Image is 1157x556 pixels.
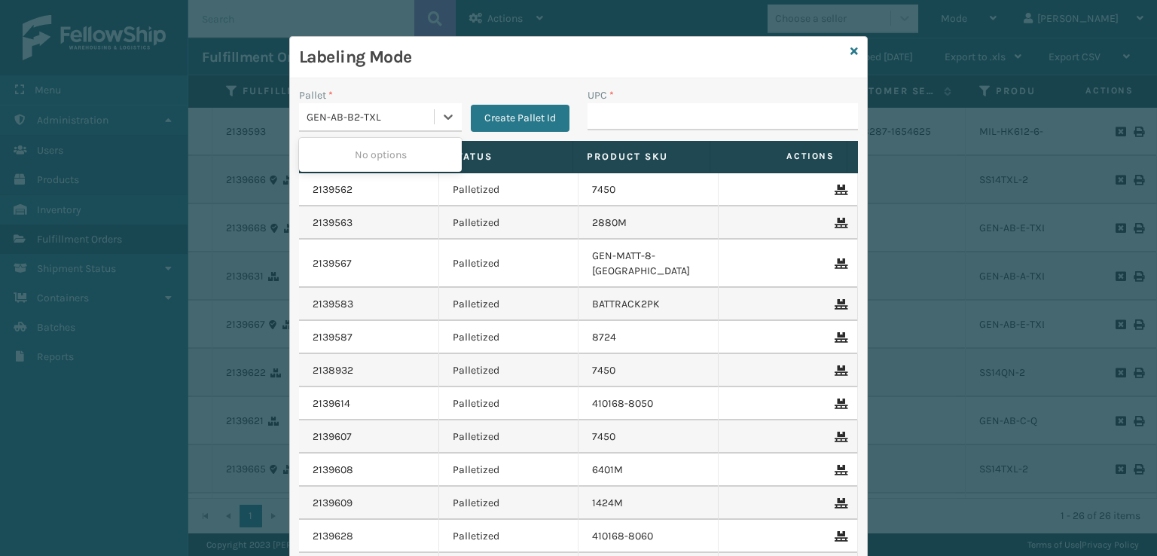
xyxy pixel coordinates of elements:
td: Palletized [439,288,579,321]
i: Remove From Pallet [835,332,844,343]
i: Remove From Pallet [835,399,844,409]
a: 2139608 [313,463,353,478]
i: Remove From Pallet [835,365,844,376]
i: Remove From Pallet [835,299,844,310]
a: 2139583 [313,297,353,312]
td: BATTRACK2PK [578,288,719,321]
td: Palletized [439,387,579,420]
i: Remove From Pallet [835,498,844,509]
td: Palletized [439,173,579,206]
i: Remove From Pallet [835,258,844,269]
td: Palletized [439,420,579,454]
a: 2139562 [313,182,353,197]
td: GEN-MATT-8-[GEOGRAPHIC_DATA] [578,240,719,288]
label: UPC [588,87,614,103]
td: 410168-8050 [578,387,719,420]
td: 2880M [578,206,719,240]
label: Pallet [299,87,333,103]
label: Status [450,150,559,163]
td: 7450 [578,354,719,387]
td: 1424M [578,487,719,520]
td: Palletized [439,240,579,288]
td: 7450 [578,173,719,206]
a: 2139587 [313,330,353,345]
a: 2139628 [313,529,353,544]
td: 410168-8060 [578,520,719,553]
a: 2138932 [313,363,353,378]
button: Create Pallet Id [471,105,569,132]
i: Remove From Pallet [835,432,844,442]
i: Remove From Pallet [835,185,844,195]
a: 2139607 [313,429,352,444]
td: Palletized [439,354,579,387]
td: Palletized [439,206,579,240]
td: Palletized [439,321,579,354]
td: 6401M [578,454,719,487]
div: No options [299,141,462,169]
i: Remove From Pallet [835,531,844,542]
h3: Labeling Mode [299,46,844,69]
i: Remove From Pallet [835,218,844,228]
td: Palletized [439,454,579,487]
a: 2139614 [313,396,350,411]
a: 2139567 [313,256,352,271]
a: 2139609 [313,496,353,511]
td: Palletized [439,487,579,520]
span: Actions [715,144,844,169]
td: 7450 [578,420,719,454]
label: Product SKU [587,150,696,163]
td: 8724 [578,321,719,354]
a: 2139563 [313,215,353,231]
i: Remove From Pallet [835,465,844,475]
td: Palletized [439,520,579,553]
